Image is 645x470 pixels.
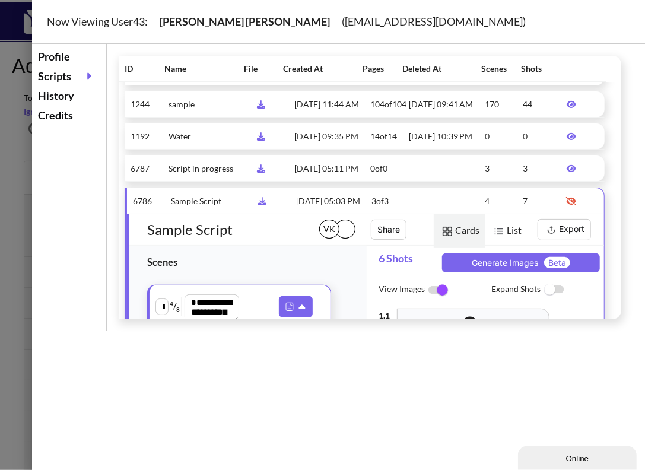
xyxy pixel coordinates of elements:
[171,194,246,208] span: Sample Script
[371,194,409,208] span: 3 of 3
[491,277,604,303] span: Expand Shots
[244,62,284,75] span: File
[409,97,485,111] span: [DATE] 09:41 AM
[371,97,409,111] span: 104 of 104
[131,129,169,143] span: 1192
[35,47,103,66] div: Profile
[147,255,422,269] h3: Scenes
[485,129,523,143] span: 0
[523,97,561,111] span: 44
[125,62,164,75] span: ID
[425,278,452,303] img: ToggleOn Icon
[363,62,402,75] span: Pages
[485,161,523,175] span: 3
[295,161,371,175] span: [DATE] 05:11 PM
[491,224,507,239] img: List Icon
[164,62,244,75] span: Name
[169,129,244,143] span: Water
[402,62,482,75] span: Deleted At
[523,129,561,143] span: 0
[379,246,438,277] span: 6 Shots
[169,297,181,316] span: /
[371,129,409,143] span: 14 of 14
[434,214,485,248] span: Cards
[295,97,371,111] span: [DATE] 11:44 AM
[409,129,485,143] span: [DATE] 10:39 PM
[379,303,391,322] div: 1 . 1
[35,86,103,106] div: History
[131,97,169,111] span: 1244
[523,161,561,175] span: 3
[371,161,409,175] span: 0 of 0
[169,97,244,111] span: sample
[170,300,174,307] span: 4
[284,62,363,75] span: Created At
[35,106,103,125] div: Credits
[148,15,342,28] span: [PERSON_NAME] [PERSON_NAME]
[440,224,455,239] img: Card Icon
[379,278,491,303] span: View Images
[442,253,600,272] button: Generate ImagesBeta
[169,161,244,175] span: Script in progress
[541,277,567,303] img: ToggleOff Icon
[133,194,171,208] span: 6786
[131,161,169,175] span: 6787
[544,223,559,237] img: Export Icon
[282,299,297,315] img: Pdf Icon
[296,194,371,208] span: [DATE] 05:03 PM
[177,306,180,313] span: 8
[544,257,570,268] span: Beta
[485,97,523,111] span: 170
[518,444,639,470] iframe: chat widget
[319,220,339,239] span: VK
[129,220,307,239] h1: Sample Script
[523,194,561,208] span: 7
[482,62,522,75] span: Scenes
[485,194,523,208] span: 4
[538,219,591,240] button: Export
[485,214,528,248] span: List
[521,62,561,75] span: Shots
[371,220,406,240] button: Share
[35,66,103,86] div: Scripts
[295,129,371,143] span: [DATE] 09:35 PM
